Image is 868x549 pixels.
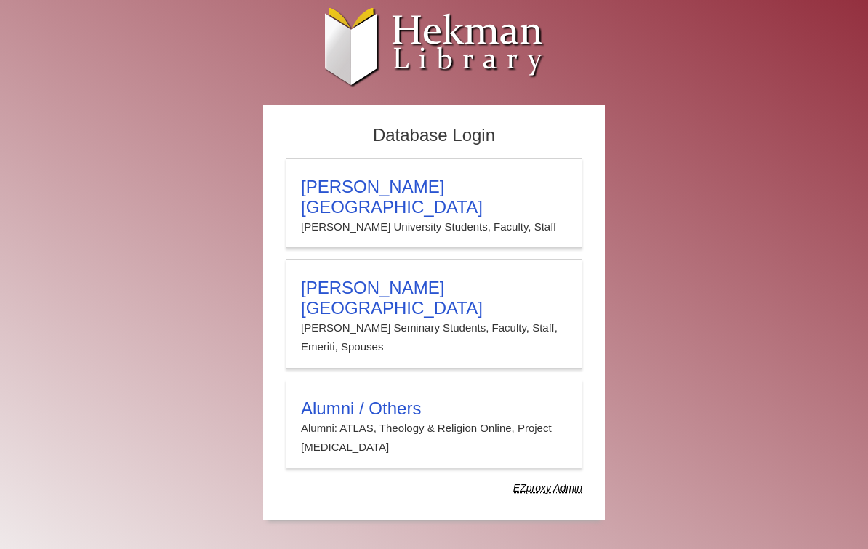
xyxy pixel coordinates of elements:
p: [PERSON_NAME] University Students, Faculty, Staff [301,217,567,236]
h3: [PERSON_NAME][GEOGRAPHIC_DATA] [301,177,567,217]
p: Alumni: ATLAS, Theology & Religion Online, Project [MEDICAL_DATA] [301,419,567,457]
h2: Database Login [278,121,590,151]
h3: Alumni / Others [301,398,567,419]
summary: Alumni / OthersAlumni: ATLAS, Theology & Religion Online, Project [MEDICAL_DATA] [301,398,567,457]
h3: [PERSON_NAME][GEOGRAPHIC_DATA] [301,278,567,318]
dfn: Use Alumni login [513,482,582,494]
p: [PERSON_NAME] Seminary Students, Faculty, Staff, Emeriti, Spouses [301,318,567,357]
a: [PERSON_NAME][GEOGRAPHIC_DATA][PERSON_NAME] Seminary Students, Faculty, Staff, Emeriti, Spouses [286,259,582,369]
a: [PERSON_NAME][GEOGRAPHIC_DATA][PERSON_NAME] University Students, Faculty, Staff [286,158,582,248]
